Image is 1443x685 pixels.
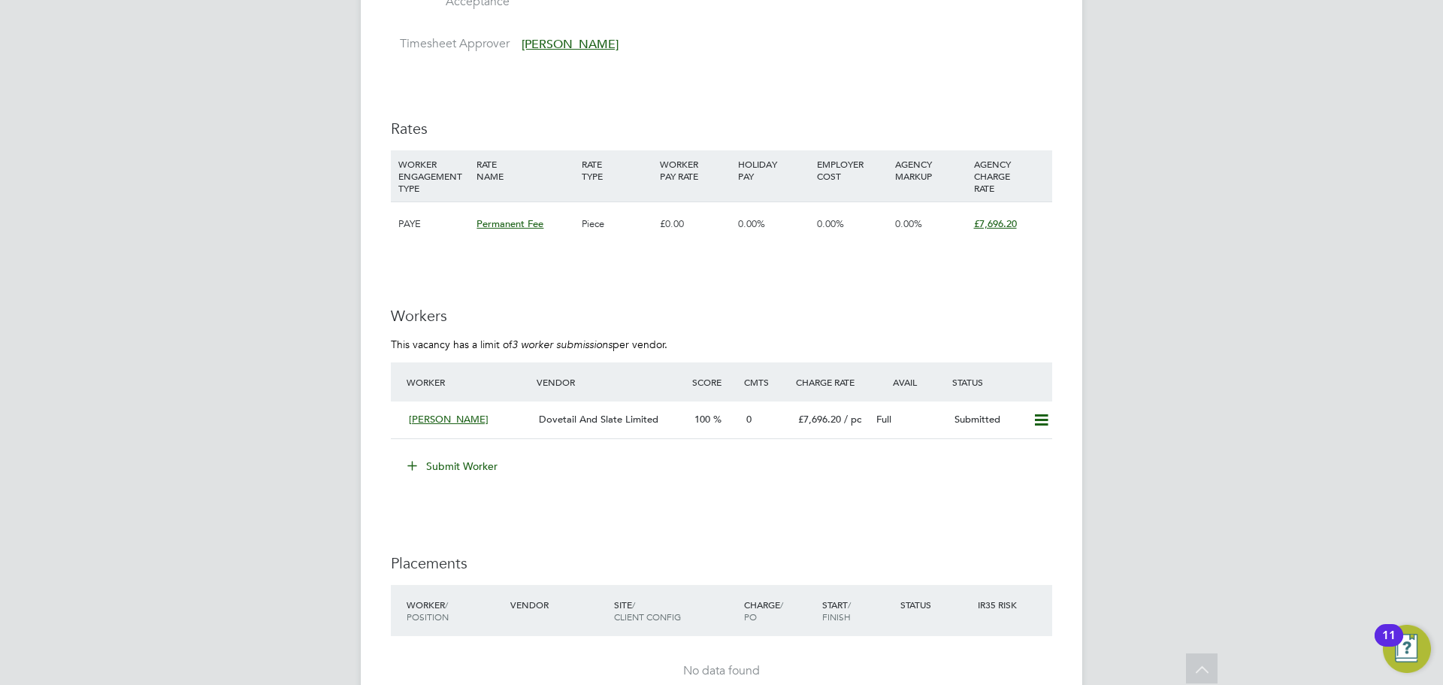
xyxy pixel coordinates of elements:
div: RATE TYPE [578,150,656,189]
div: Vendor [533,368,688,396]
div: Charge Rate [792,368,870,396]
span: / pc [844,413,861,426]
span: 100 [694,413,710,426]
div: 11 [1382,635,1396,655]
span: £7,696.20 [974,217,1017,230]
div: Score [688,368,740,396]
span: 0.00% [738,217,765,230]
div: Status [948,368,1052,396]
div: Vendor [507,591,610,618]
span: 0.00% [817,217,844,230]
div: Worker [403,591,507,630]
div: Start [818,591,897,630]
div: RATE NAME [473,150,577,189]
h3: Placements [391,553,1052,573]
div: Cmts [740,368,792,396]
div: HOLIDAY PAY [734,150,812,189]
div: Piece [578,202,656,246]
div: PAYE [395,202,473,246]
div: IR35 Risk [974,591,1026,618]
span: Dovetail And Slate Limited [539,413,658,426]
p: This vacancy has a limit of per vendor. [391,338,1052,351]
h3: Rates [391,119,1052,138]
label: Timesheet Approver [391,36,510,52]
div: WORKER PAY RATE [656,150,734,189]
span: / Client Config [614,599,681,623]
span: [PERSON_NAME] [409,413,489,426]
div: Site [610,591,740,630]
div: No data found [406,663,1037,679]
em: 3 worker submissions [512,338,613,351]
span: [PERSON_NAME] [522,37,619,52]
span: 0.00% [895,217,922,230]
div: Avail [870,368,948,396]
span: 0 [746,413,752,426]
span: £7,696.20 [798,413,841,426]
button: Submit Worker [397,454,510,478]
button: Open Resource Center, 11 new notifications [1383,625,1431,673]
div: EMPLOYER COST [813,150,891,189]
span: Permanent Fee [476,217,543,230]
span: / Position [407,599,449,623]
div: AGENCY CHARGE RATE [970,150,1048,202]
div: £0.00 [656,202,734,246]
div: Charge [740,591,818,630]
div: Status [897,591,975,618]
div: AGENCY MARKUP [891,150,970,189]
div: Worker [403,368,533,396]
span: / Finish [822,599,851,623]
div: Submitted [948,408,1027,432]
span: / PO [744,599,783,623]
span: Full [876,413,891,426]
div: WORKER ENGAGEMENT TYPE [395,150,473,202]
h3: Workers [391,306,1052,326]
